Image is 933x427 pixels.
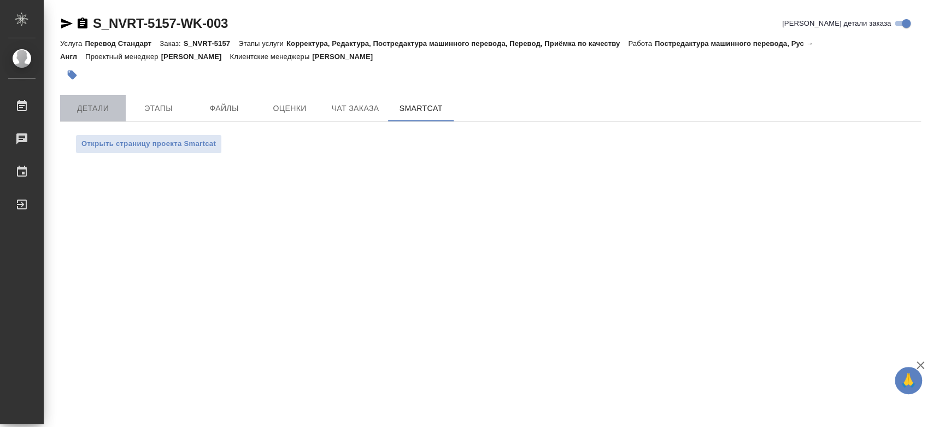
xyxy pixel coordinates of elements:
[329,102,382,115] span: Чат заказа
[263,102,316,115] span: Оценки
[230,52,313,61] p: Клиентские менеджеры
[184,39,238,48] p: S_NVRT-5157
[899,369,918,392] span: 🙏
[60,63,84,87] button: Добавить тэг
[75,134,222,154] button: Открыть страницу проекта Smartcat
[76,17,89,30] button: Скопировать ссылку
[628,39,655,48] p: Работа
[67,102,119,115] span: Детали
[198,102,250,115] span: Файлы
[85,39,160,48] p: Перевод Стандарт
[312,52,381,61] p: [PERSON_NAME]
[81,138,216,150] span: Открыть страницу проекта Smartcat
[238,39,286,48] p: Этапы услуги
[161,52,230,61] p: [PERSON_NAME]
[782,18,891,29] span: [PERSON_NAME] детали заказа
[60,39,85,48] p: Услуга
[85,52,161,61] p: Проектный менеджер
[395,102,447,115] span: SmartCat
[286,39,628,48] p: Корректура, Редактура, Постредактура машинного перевода, Перевод, Приёмка по качеству
[895,367,922,394] button: 🙏
[93,16,228,31] a: S_NVRT-5157-WK-003
[160,39,183,48] p: Заказ:
[60,17,73,30] button: Скопировать ссылку для ЯМессенджера
[132,102,185,115] span: Этапы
